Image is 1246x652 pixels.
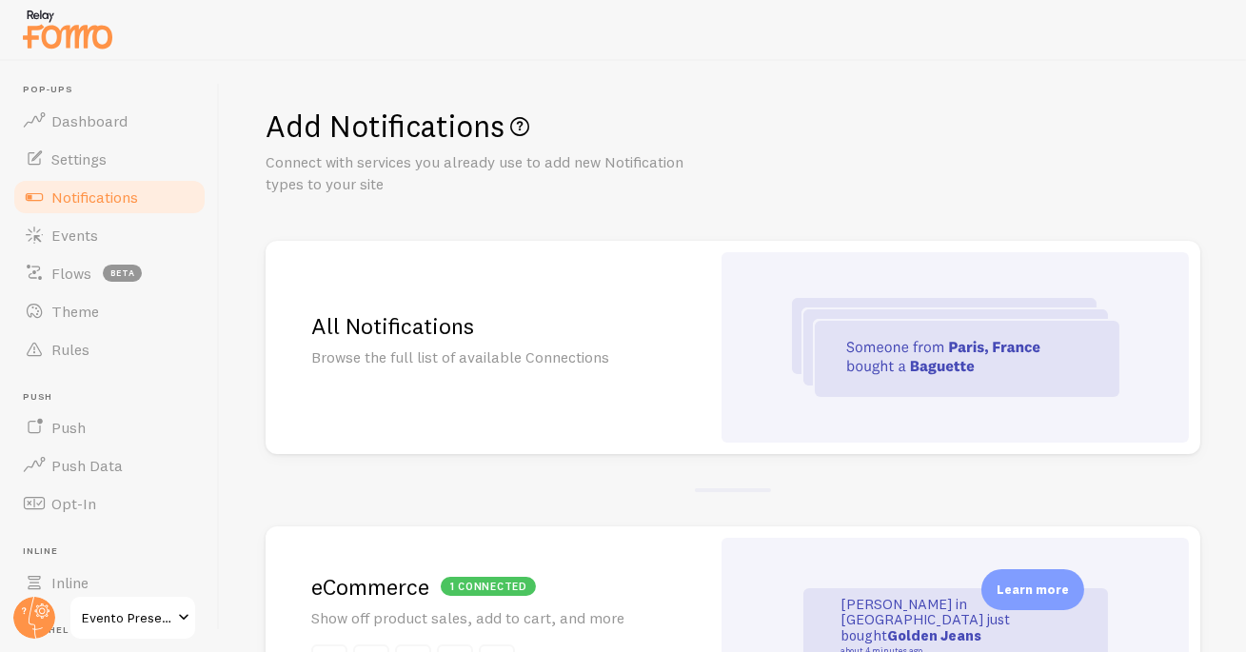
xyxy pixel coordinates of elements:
[888,626,982,644] strong: Golden Jeans
[11,216,208,254] a: Events
[311,572,664,602] h2: eCommerce
[997,581,1069,599] p: Learn more
[51,456,123,475] span: Push Data
[11,254,208,292] a: Flows beta
[51,264,91,283] span: Flows
[51,188,138,207] span: Notifications
[51,149,107,168] span: Settings
[11,408,208,446] a: Push
[20,5,115,53] img: fomo-relay-logo-orange.svg
[981,569,1084,610] div: Learn more
[11,563,208,602] a: Inline
[311,346,664,368] p: Browse the full list of available Connections
[23,391,208,404] span: Push
[11,102,208,140] a: Dashboard
[69,595,197,641] a: Evento Presencial: Noviembre 2025
[103,265,142,282] span: beta
[51,302,99,321] span: Theme
[51,340,89,359] span: Rules
[23,545,208,558] span: Inline
[51,418,86,437] span: Push
[311,607,664,629] p: Show off product sales, add to cart, and more
[11,446,208,484] a: Push Data
[11,484,208,523] a: Opt-In
[11,330,208,368] a: Rules
[51,226,98,245] span: Events
[82,606,172,629] span: Evento Presencial: Noviembre 2025
[266,107,1200,146] h1: Add Notifications
[266,151,722,195] p: Connect with services you already use to add new Notification types to your site
[51,573,89,592] span: Inline
[266,241,1200,454] a: All Notifications Browse the full list of available Connections
[51,494,96,513] span: Opt-In
[311,311,664,341] h2: All Notifications
[11,140,208,178] a: Settings
[792,298,1119,397] img: all-integrations.svg
[441,577,536,596] div: 1 connected
[23,84,208,96] span: Pop-ups
[11,292,208,330] a: Theme
[11,178,208,216] a: Notifications
[51,111,128,130] span: Dashboard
